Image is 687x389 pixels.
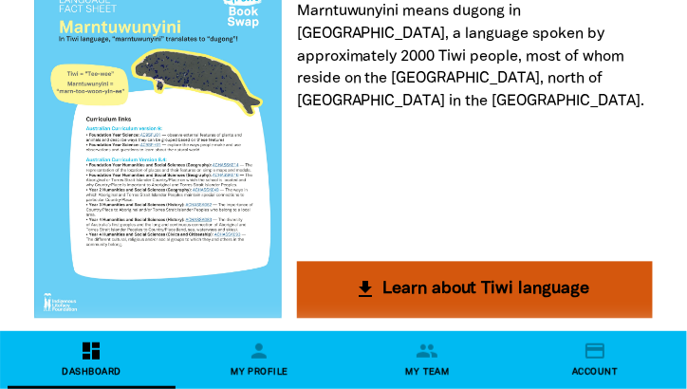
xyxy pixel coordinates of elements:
[572,366,618,380] span: Account
[176,332,343,389] a: personMy Profile
[354,279,377,302] i: get_app
[62,366,121,380] span: Dashboard
[405,366,449,380] span: My Team
[8,332,176,389] a: dashboardDashboard
[81,340,103,362] i: dashboard
[231,366,288,380] span: My Profile
[585,340,607,362] i: credit_card
[297,262,653,319] button: get_app Learn about Tiwi language
[511,332,679,389] a: credit_cardAccount
[417,340,439,362] i: group
[343,332,511,389] a: groupMy Team
[249,340,271,362] i: person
